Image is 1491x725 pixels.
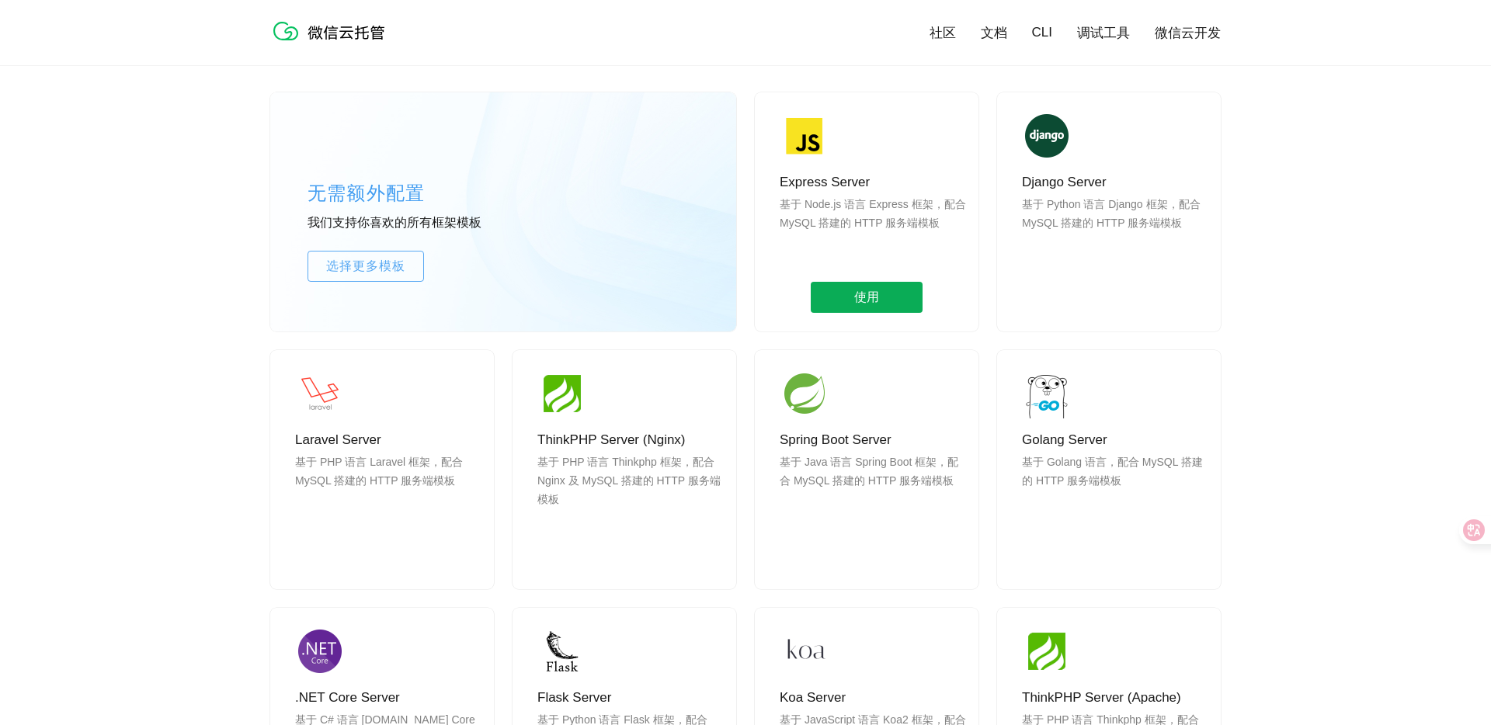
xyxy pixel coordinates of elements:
[308,257,423,276] span: 选择更多模板
[811,282,923,313] span: 使用
[981,24,1007,42] a: 文档
[295,453,481,527] p: 基于 PHP 语言 Laravel 框架，配合 MySQL 搭建的 HTTP 服务端模板
[780,431,966,449] p: Spring Boot Server
[780,195,966,269] p: 基于 Node.js 语言 Express 框架，配合 MySQL 搭建的 HTTP 服务端模板
[295,431,481,449] p: Laravel Server
[1022,453,1208,527] p: 基于 Golang 语言，配合 MySQL 搭建的 HTTP 服务端模板
[308,178,540,209] p: 无需额外配置
[537,431,724,449] p: ThinkPHP Server (Nginx)
[930,24,956,42] a: 社区
[1022,195,1208,269] p: 基于 Python 语言 Django 框架，配合 MySQL 搭建的 HTTP 服务端模板
[270,16,394,47] img: 微信云托管
[1032,25,1052,40] a: CLI
[308,215,540,232] p: 我们支持你喜欢的所有框架模板
[780,453,966,527] p: 基于 Java 语言 Spring Boot 框架，配合 MySQL 搭建的 HTTP 服务端模板
[1022,431,1208,449] p: Golang Server
[1077,24,1130,42] a: 调试工具
[537,689,724,707] p: Flask Server
[295,689,481,707] p: .NET Core Server
[1155,24,1221,42] a: 微信云开发
[1022,689,1208,707] p: ThinkPHP Server (Apache)
[537,453,724,527] p: 基于 PHP 语言 Thinkphp 框架，配合 Nginx 及 MySQL 搭建的 HTTP 服务端模板
[270,36,394,49] a: 微信云托管
[780,173,966,192] p: Express Server
[1022,173,1208,192] p: Django Server
[780,689,966,707] p: Koa Server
